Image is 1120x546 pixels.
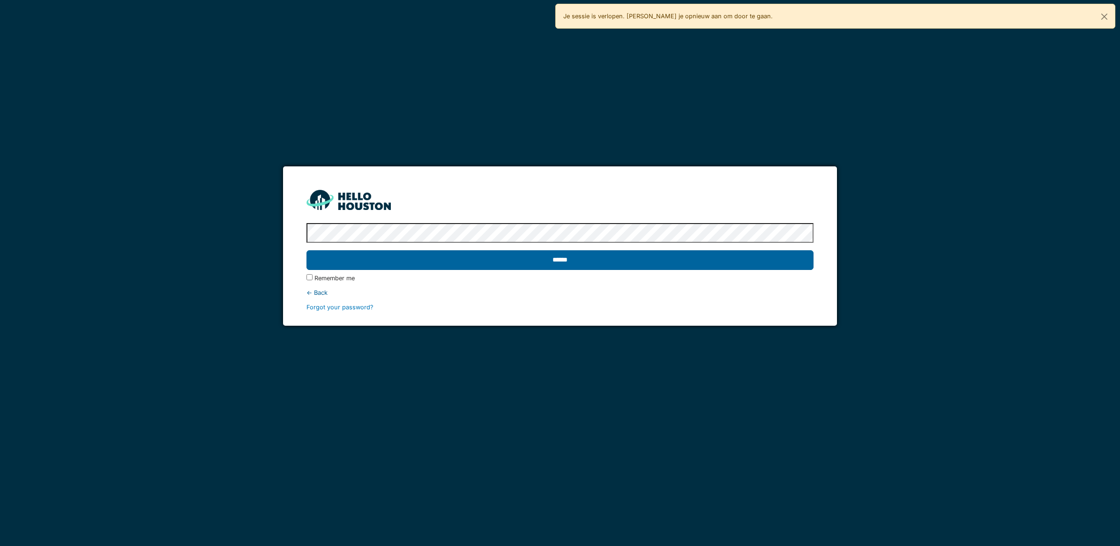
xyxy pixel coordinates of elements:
[306,304,373,311] a: Forgot your password?
[555,4,1115,29] div: Je sessie is verlopen. [PERSON_NAME] je opnieuw aan om door te gaan.
[306,288,814,297] div: ← Back
[306,190,391,210] img: HH_line-BYnF2_Hg.png
[1094,4,1115,29] button: Close
[314,274,355,283] label: Remember me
